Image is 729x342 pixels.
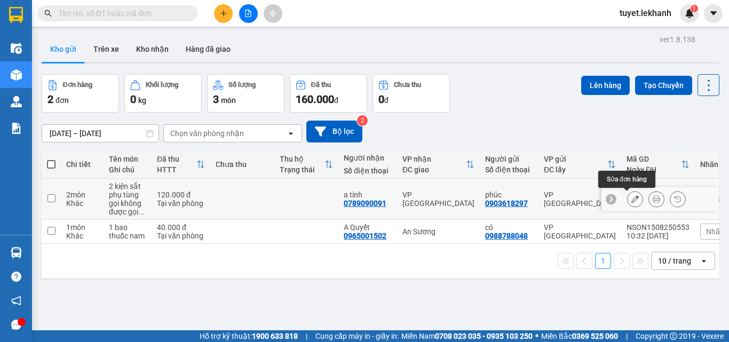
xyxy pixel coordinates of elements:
div: Đã thu [311,81,331,89]
button: Bộ lọc [306,121,362,142]
strong: 0369 525 060 [572,332,618,340]
span: plus [220,10,227,17]
div: Số điện thoại [344,166,392,175]
div: Số lượng [228,81,256,89]
div: VP [GEOGRAPHIC_DATA] [402,190,474,208]
div: phúc [9,35,117,47]
span: 0 [130,93,136,106]
span: Nhận: [125,10,150,21]
button: Chưa thu0đ [373,74,450,113]
div: Ngày ĐH [627,165,681,174]
img: warehouse-icon [11,247,22,258]
span: 1 [692,5,696,12]
button: plus [214,4,233,23]
button: Kho nhận [128,36,177,62]
span: kg [138,96,146,105]
span: file-add [244,10,252,17]
div: Mã GD [627,155,681,163]
div: VP gửi [544,155,607,163]
span: caret-down [709,9,718,18]
img: logo-vxr [9,7,23,23]
div: An Sương [402,227,474,236]
img: solution-icon [11,123,22,134]
div: Chọn văn phòng nhận [170,128,244,139]
span: | [306,330,307,342]
div: 120.000 [8,69,119,82]
div: 2 món [66,190,98,199]
div: Sửa đơn hàng [627,191,643,207]
div: a tính [125,35,233,47]
div: Ghi chú [109,165,146,174]
strong: 0708 023 035 - 0935 103 250 [435,332,533,340]
div: HTTT [157,165,196,174]
th: Toggle SortBy [538,150,621,179]
div: Đã thu [157,155,196,163]
div: Chưa thu [394,81,421,89]
div: 40.000 đ [157,223,205,232]
div: Khối lượng [146,81,178,89]
span: CR : [8,70,25,81]
div: gọi không được gọi thêm số này 0913724247 [109,199,146,216]
button: Hàng đã giao [177,36,239,62]
img: icon-new-feature [685,9,694,18]
img: warehouse-icon [11,69,22,81]
div: 10:32 [DATE] [627,232,690,240]
span: 160.000 [296,93,334,106]
span: tuyet.lekhanh [611,6,680,20]
span: aim [269,10,276,17]
th: Toggle SortBy [152,150,210,179]
div: 10 / trang [658,256,691,266]
span: ... [138,208,145,216]
span: đ [384,96,389,105]
th: Toggle SortBy [621,150,695,179]
th: Toggle SortBy [274,150,338,179]
span: Miền Bắc [541,330,618,342]
div: Tại văn phòng [157,199,205,208]
div: VP [GEOGRAPHIC_DATA] [9,9,117,35]
button: Đã thu160.000đ [290,74,367,113]
div: ĐC giao [402,165,466,174]
span: search [44,10,52,17]
input: Tìm tên, số ĐT hoặc mã đơn [59,7,185,19]
button: aim [264,4,282,23]
button: Số lượng3món [207,74,284,113]
button: Khối lượng0kg [124,74,202,113]
span: ⚪️ [535,334,538,338]
span: Nhãn [706,227,724,236]
div: Người nhận [344,154,392,162]
div: ver 1.8.138 [660,34,695,45]
input: Select a date range. [42,125,159,142]
div: NSON1508250553 [627,223,690,232]
div: Trạng thái [280,165,324,174]
strong: 1900 633 818 [252,332,298,340]
button: caret-down [704,4,723,23]
div: Khác [66,232,98,240]
span: Cung cấp máy in - giấy in: [315,330,399,342]
span: question-circle [11,272,21,282]
img: warehouse-icon [11,96,22,107]
button: 1 [595,253,611,269]
sup: 1 [691,5,698,12]
svg: open [287,129,295,138]
div: 0903618297 [485,199,528,208]
img: warehouse-icon [11,43,22,54]
button: file-add [239,4,258,23]
span: notification [11,296,21,306]
div: 1 món [66,223,98,232]
div: VP [GEOGRAPHIC_DATA] [544,223,616,240]
span: 2 [47,93,53,106]
div: VP nhận [402,155,466,163]
div: có [485,223,533,232]
div: Khác [66,199,98,208]
span: đ [334,96,338,105]
span: đơn [56,96,69,105]
span: Miền Nam [401,330,533,342]
span: 0 [378,93,384,106]
div: Chưa thu [216,160,269,169]
div: 2 kiện sắt phụ tùng [109,182,146,199]
th: Toggle SortBy [397,150,480,179]
button: Kho gửi [42,36,85,62]
div: Người gửi [485,155,533,163]
div: a tính [344,190,392,199]
div: Chi tiết [66,160,98,169]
